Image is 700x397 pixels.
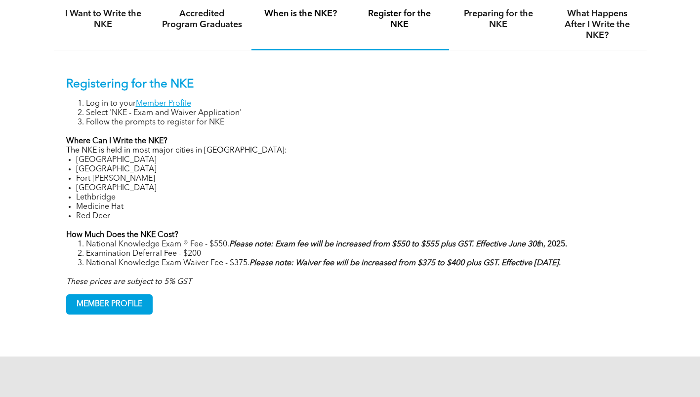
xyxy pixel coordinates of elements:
h4: I Want to Write the NKE [63,8,144,30]
li: Red Deer [76,212,634,221]
li: Lethbridge [76,193,634,202]
li: National Knowledge Exam Waiver Fee - $375. [86,259,634,268]
h4: Preparing for the NKE [458,8,539,30]
strong: Please note: Waiver fee will be increased from $375 to $400 plus GST. Effective [DATE]. [249,259,561,267]
h4: Accredited Program Graduates [162,8,243,30]
li: National Knowledge Exam ® Fee - $550. [86,240,634,249]
a: Member Profile [136,100,191,108]
strong: How Much Does the NKE Cost? [66,231,178,239]
em: Please note: Exam fee will be increased from $550 to $555 plus GST. Effective June 30t [229,240,539,248]
strong: h, 2025. [229,240,567,248]
a: MEMBER PROFILE [66,294,153,315]
li: Select 'NKE - Exam and Waiver Application' [86,109,634,118]
li: [GEOGRAPHIC_DATA] [76,165,634,174]
li: Examination Deferral Fee - $200 [86,249,634,259]
li: Fort [PERSON_NAME] [76,174,634,184]
li: Log in to your [86,99,634,109]
strong: Where Can I Write the NKE? [66,137,167,145]
li: [GEOGRAPHIC_DATA] [76,156,634,165]
p: The NKE is held in most major cities in [GEOGRAPHIC_DATA]: [66,146,634,156]
li: Follow the prompts to register for NKE [86,118,634,127]
li: [GEOGRAPHIC_DATA] [76,184,634,193]
span: MEMBER PROFILE [67,295,152,314]
h4: What Happens After I Write the NKE? [557,8,638,41]
li: Medicine Hat [76,202,634,212]
h4: When is the NKE? [260,8,341,19]
em: These prices are subject to 5% GST [66,278,192,286]
h4: Register for the NKE [359,8,440,30]
p: Registering for the NKE [66,78,634,92]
